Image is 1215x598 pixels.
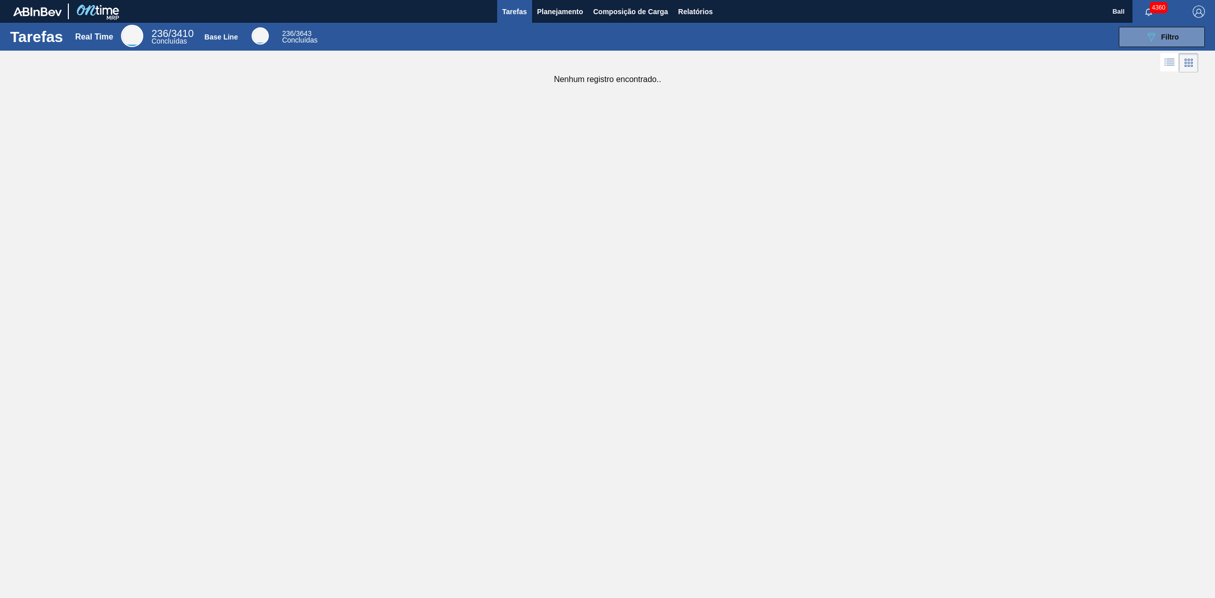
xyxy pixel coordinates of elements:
[10,31,63,43] h1: Tarefas
[13,7,62,16] img: TNhmsLtSVTkK8tSr43FrP2fwEKptu5GPRR3wAAAABJRU5ErkJggg==
[502,6,527,18] span: Tarefas
[537,6,583,18] span: Planejamento
[282,29,294,37] span: 236
[151,37,187,45] span: Concluídas
[121,25,143,47] div: Real Time
[282,36,317,44] span: Concluídas
[1193,6,1205,18] img: Logout
[282,30,317,44] div: Base Line
[151,29,193,45] div: Real Time
[678,6,713,18] span: Relatórios
[282,29,311,37] span: / 3643
[1160,53,1179,72] div: Visão em Lista
[1161,33,1179,41] span: Filtro
[1119,27,1205,47] button: Filtro
[1179,53,1198,72] div: Visão em Cards
[205,33,238,41] div: Base Line
[1132,5,1165,19] button: Notificações
[151,28,193,39] span: / 3410
[252,27,269,45] div: Base Line
[593,6,668,18] span: Composição de Carga
[75,32,113,42] div: Real Time
[151,28,168,39] span: 236
[1150,2,1167,13] span: 4360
